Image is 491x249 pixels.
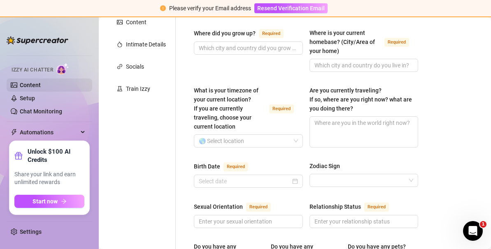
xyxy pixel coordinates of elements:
label: Zodiac Sign [309,161,346,171]
img: AI Chatter [56,63,69,75]
label: Sexual Orientation [194,202,280,212]
strong: Unlock $100 AI Credits [28,148,84,164]
input: Where did you grow up? [199,44,296,53]
div: Sexual Orientation [194,202,243,211]
div: Please verify your Email address [169,4,251,13]
span: 1 [480,221,486,228]
a: Setup [20,95,35,101]
span: What is your timezone of your current location? If you are currently traveling, choose your curre... [194,87,258,130]
span: Automations [20,126,78,139]
span: thunderbolt [11,129,17,136]
span: Required [384,38,409,47]
a: Settings [20,228,42,235]
button: Resend Verification Email [254,3,328,13]
span: Required [259,29,284,38]
input: Sexual Orientation [199,217,296,226]
span: picture [117,19,123,25]
button: Start nowarrow-right [14,195,84,208]
div: Intimate Details [126,40,166,49]
div: Zodiac Sign [309,161,340,171]
a: Chat Monitoring [20,108,62,115]
div: Where did you grow up? [194,29,256,38]
span: Share your link and earn unlimited rewards [14,171,84,187]
span: Start now [33,198,58,205]
span: Required [246,203,271,212]
a: Content [20,82,41,88]
span: Izzy AI Chatter [12,66,53,74]
span: Required [223,162,248,171]
div: Content [126,18,147,27]
span: exclamation-circle [160,5,166,11]
span: Required [269,104,294,113]
label: Where is your current homebase? (City/Area of your home) [309,28,419,55]
div: Relationship Status [309,202,361,211]
span: arrow-right [61,198,67,204]
span: link [117,64,123,69]
span: fire [117,41,123,47]
label: Where did you grow up? [194,28,293,38]
div: Train Izzy [126,84,150,93]
input: Where is your current homebase? (City/Area of your home) [314,61,412,70]
span: Resend Verification Email [257,5,325,12]
input: Relationship Status [314,217,412,226]
span: Required [364,203,389,212]
div: Socials [126,62,144,71]
input: Birth Date [199,177,291,186]
label: Birth Date [194,161,257,171]
div: Birth Date [194,162,220,171]
div: Where is your current homebase? (City/Area of your home) [309,28,382,55]
label: Relationship Status [309,202,398,212]
img: logo-BBDzfeDw.svg [7,36,68,44]
span: gift [14,152,23,160]
span: experiment [117,86,123,92]
span: Are you currently traveling? If so, where are you right now? what are you doing there? [309,87,412,112]
iframe: Intercom live chat [463,221,483,241]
